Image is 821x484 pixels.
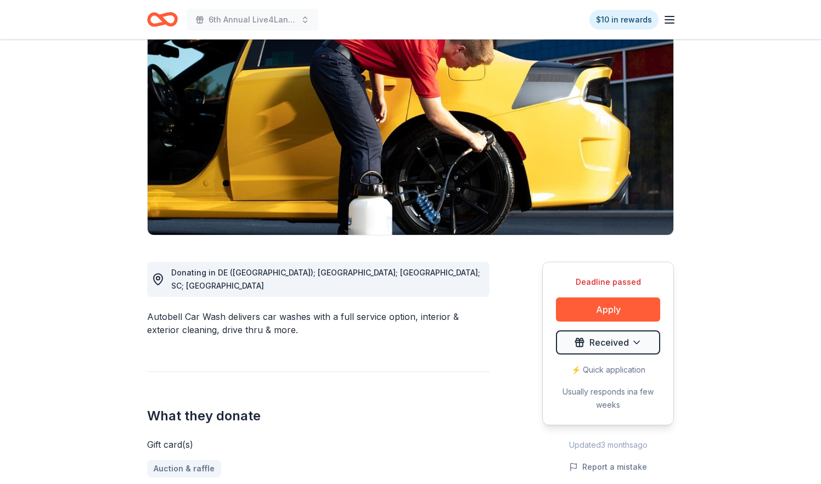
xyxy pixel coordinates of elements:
span: 6th Annual Live4Lane Memorial 5K Walk [209,13,296,26]
div: Updated 3 months ago [542,438,674,452]
div: Deadline passed [556,275,660,289]
button: Report a mistake [569,460,647,474]
div: Gift card(s) [147,438,490,451]
button: 6th Annual Live4Lane Memorial 5K Walk [187,9,318,31]
div: ⚡️ Quick application [556,363,660,376]
h2: What they donate [147,407,490,425]
a: Home [147,7,178,32]
span: Received [589,335,629,350]
div: Usually responds in a few weeks [556,385,660,412]
a: $10 in rewards [589,10,659,30]
a: Auction & raffle [147,460,221,477]
span: Donating in DE ([GEOGRAPHIC_DATA]); [GEOGRAPHIC_DATA]; [GEOGRAPHIC_DATA]; SC; [GEOGRAPHIC_DATA] [171,268,480,290]
button: Received [556,330,660,354]
button: Apply [556,297,660,322]
img: Image for Autobell Car Wash [148,25,673,235]
div: Autobell Car Wash delivers car washes with a full service option, interior & exterior cleaning, d... [147,310,490,336]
